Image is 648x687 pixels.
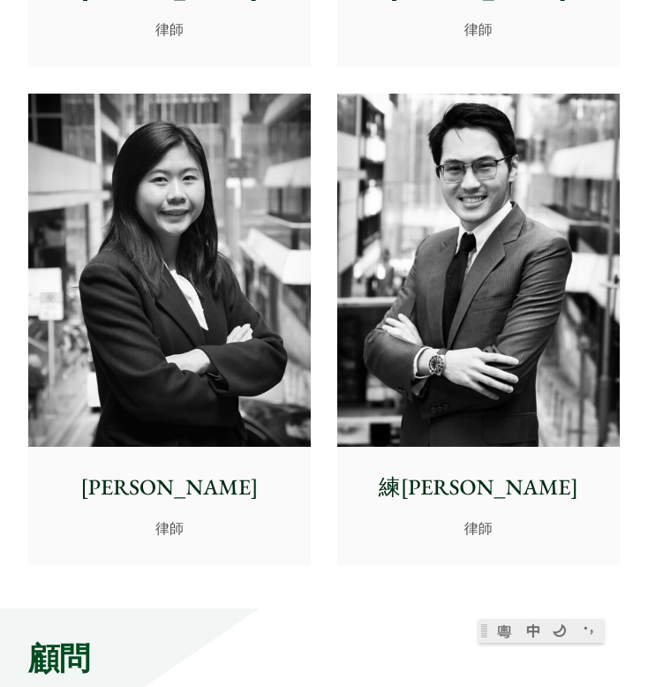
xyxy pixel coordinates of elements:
[350,517,607,539] p: 律師
[41,19,298,40] p: 律師
[41,517,298,539] p: 律師
[350,472,607,504] p: 練[PERSON_NAME]
[350,19,607,40] p: 律師
[337,94,620,565] a: 練[PERSON_NAME] 律師
[28,94,311,565] a: [PERSON_NAME] 律師
[41,472,298,504] p: [PERSON_NAME]
[28,640,620,678] h2: 顧問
